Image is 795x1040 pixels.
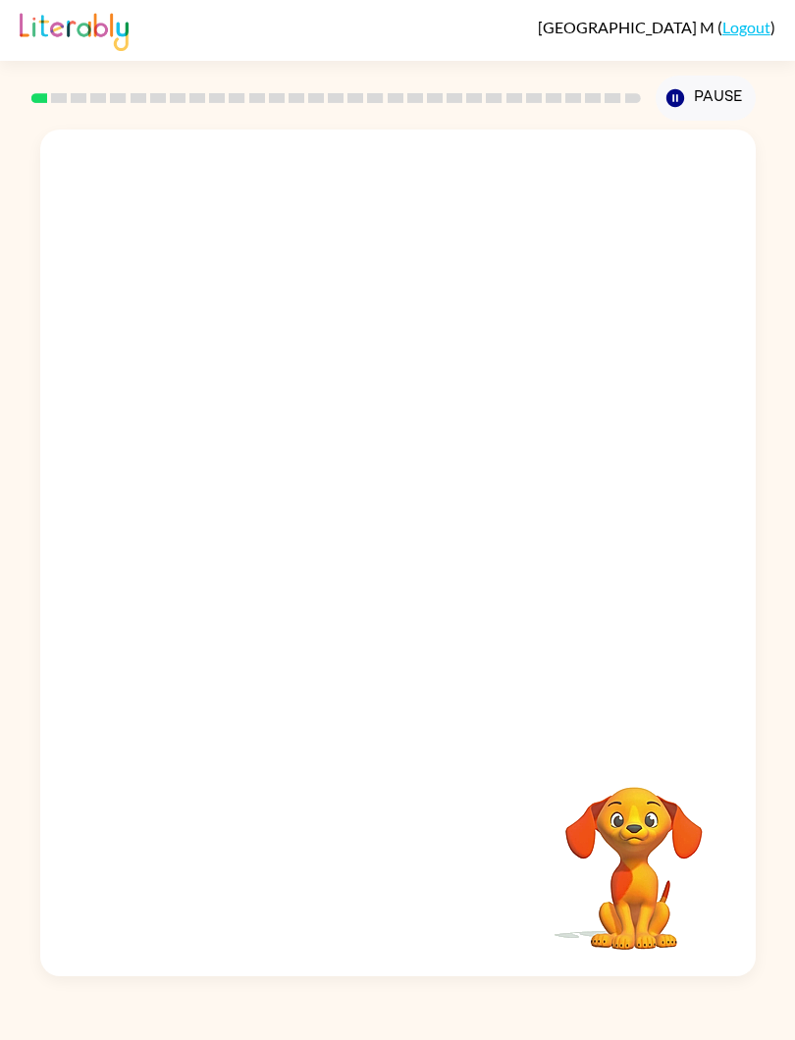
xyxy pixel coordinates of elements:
a: Logout [722,18,770,36]
video: Your browser must support playing .mp4 files to use Literably. Please try using another browser. [536,756,732,953]
img: Literably [20,8,129,51]
div: ( ) [538,18,775,36]
span: [GEOGRAPHIC_DATA] M [538,18,717,36]
button: Pause [656,76,756,121]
